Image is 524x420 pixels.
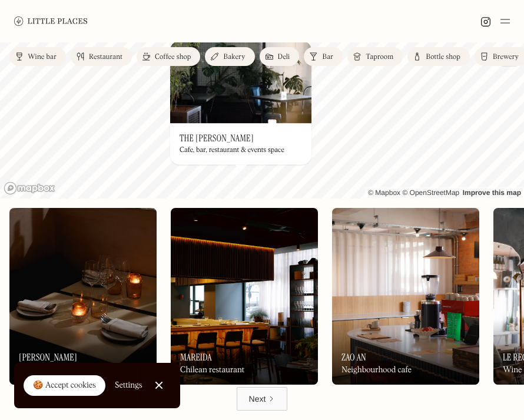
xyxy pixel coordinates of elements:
a: Bakery [205,47,254,66]
div: Cafe, bar, restaurant & events space [180,147,284,155]
img: Mareida [171,208,318,385]
div: Bar [322,54,333,61]
a: Deli [260,47,300,66]
a: Zao AnZao AnZao AnNeighbourhood cafe [332,208,479,385]
div: 🍪 Accept cookies [33,380,96,392]
img: Luna [9,208,157,385]
div: Chilean restaurant [180,365,244,375]
a: Close Cookie Popup [147,373,171,397]
a: Mapbox homepage [4,181,55,195]
a: Taproom [347,47,403,66]
img: The Hackney [170,41,311,123]
a: Settings [115,372,142,399]
a: Bar [304,47,343,66]
a: LunaLuna[PERSON_NAME]Wine bar & restaurant [9,208,157,385]
h3: The [PERSON_NAME] [180,133,254,144]
div: Bakery [223,54,245,61]
div: Next [249,393,266,405]
a: Wine bar [9,47,66,66]
div: Bottle shop [426,54,460,61]
img: Zao An [332,208,479,385]
h3: Mareida [180,352,212,363]
h3: Zao An [341,352,366,363]
a: 🍪 Accept cookies [24,375,105,396]
h3: [PERSON_NAME] [19,352,77,363]
a: Coffee shop [137,47,200,66]
a: Restaurant [71,47,132,66]
div: Coffee shop [155,54,191,61]
div: Neighbourhood cafe [341,365,412,375]
a: Improve this map [463,188,521,197]
div: Restaurant [89,54,122,61]
a: Next Page [237,387,288,411]
a: OpenStreetMap [402,188,459,197]
a: Bottle shop [407,47,470,66]
div: Taproom [366,54,393,61]
div: Deli [278,54,290,61]
div: Wine bar [28,54,57,61]
a: MareidaMareidaMareidaChilean restaurant [171,208,318,385]
div: Settings [115,381,142,389]
div: Brewery [493,54,519,61]
a: Mapbox [368,188,400,197]
a: The HackneyThe HackneyThe [PERSON_NAME]Cafe, bar, restaurant & events space [170,41,311,164]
